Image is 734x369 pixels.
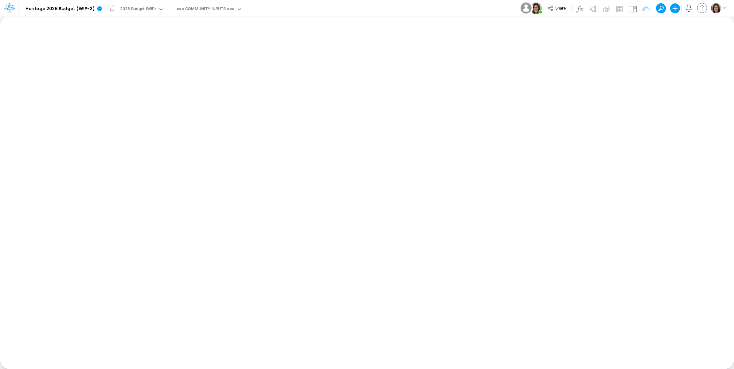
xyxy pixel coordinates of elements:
div: === COMMUNITY INPUTS === [177,6,234,13]
img: User Image Icon [530,2,542,14]
button: Share [545,4,570,13]
div: 2026 Budget (WIP) [120,6,156,13]
img: User Image Icon [519,1,533,15]
b: Heritage 2026 Budget (WIP-2) [25,6,95,12]
a: Notifications [685,5,693,12]
span: Share [555,6,566,10]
